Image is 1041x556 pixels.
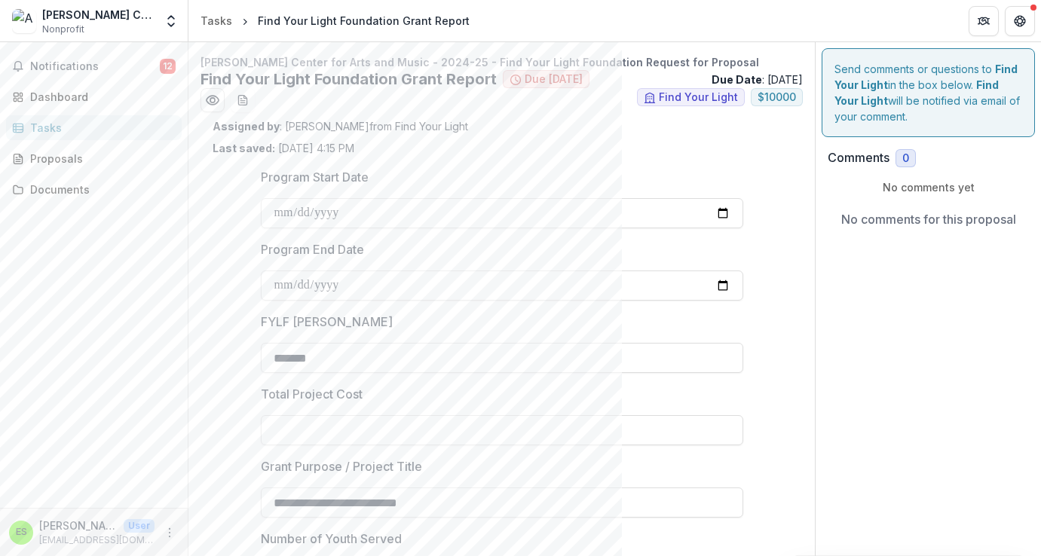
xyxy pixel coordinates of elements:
[712,73,762,86] strong: Due Date
[261,313,393,331] p: FYLF [PERSON_NAME]
[6,146,182,171] a: Proposals
[822,48,1035,137] div: Send comments or questions to in the box below. will be notified via email of your comment.
[16,527,27,537] div: Ellen Sell
[12,9,36,33] img: Angelica Center for Arts and Music
[261,385,363,403] p: Total Project Cost
[201,54,803,70] p: [PERSON_NAME] Center for Arts and Music - 2024-25 - Find Your Light Foundation Request for Proposal
[30,60,160,73] span: Notifications
[258,13,470,29] div: Find Your Light Foundation Grant Report
[712,72,803,87] p: : [DATE]
[659,91,738,104] span: Find Your Light
[161,524,179,542] button: More
[213,118,791,134] p: : [PERSON_NAME] from Find Your Light
[261,168,369,186] p: Program Start Date
[213,120,280,133] strong: Assigned by
[213,140,354,156] p: [DATE] 4:15 PM
[30,120,170,136] div: Tasks
[201,70,497,88] h2: Find Your Light Foundation Grant Report
[30,89,170,105] div: Dashboard
[194,10,476,32] nav: breadcrumb
[124,519,155,533] p: User
[42,7,155,23] div: [PERSON_NAME] Center for Arts and Music
[828,179,1029,195] p: No comments yet
[30,151,170,166] div: Proposals
[828,151,889,165] h2: Comments
[30,182,170,197] div: Documents
[261,457,422,475] p: Grant Purpose / Project Title
[39,518,118,533] p: [PERSON_NAME]
[261,240,364,258] p: Program End Date
[969,6,999,36] button: Partners
[841,210,1016,228] p: No comments for this proposal
[6,177,182,202] a: Documents
[161,6,182,36] button: Open entity switcher
[201,13,232,29] div: Tasks
[6,54,182,78] button: Notifications12
[39,533,155,547] p: [EMAIL_ADDRESS][DOMAIN_NAME]
[6,115,182,140] a: Tasks
[6,84,182,109] a: Dashboard
[160,59,176,74] span: 12
[1005,6,1035,36] button: Get Help
[213,142,275,154] strong: Last saved:
[231,88,255,112] button: download-word-button
[201,88,225,112] button: Preview 852423f6-b631-4332-abea-0cea197cc6ed.pdf
[42,23,84,36] span: Nonprofit
[525,73,583,86] span: Due [DATE]
[261,530,402,548] p: Number of Youth Served
[902,152,909,165] span: 0
[758,91,796,104] span: $ 10000
[194,10,238,32] a: Tasks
